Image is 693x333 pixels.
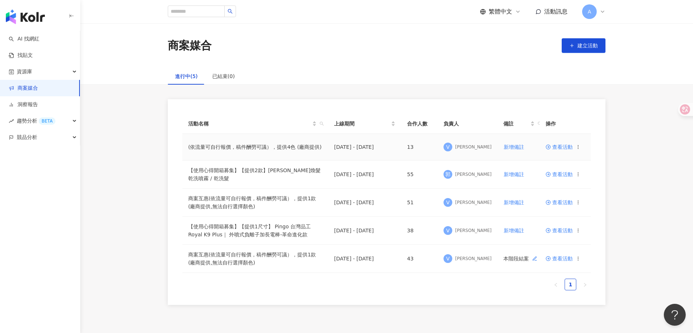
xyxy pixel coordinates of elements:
[546,200,573,205] a: 查看活動
[328,217,401,245] td: [DATE] - [DATE]
[503,140,524,154] button: 新增備註
[565,279,576,290] a: 1
[182,114,328,134] th: 活動名稱
[554,283,558,287] span: left
[401,245,438,273] td: 43
[503,167,524,182] button: 新增備註
[540,114,591,134] th: 操作
[504,228,524,233] span: 新增備註
[446,226,450,235] span: V
[445,170,450,178] span: 郭
[503,223,524,238] button: 新增備註
[6,9,45,24] img: logo
[562,38,605,53] button: 建立活動
[455,228,492,234] div: [PERSON_NAME]
[503,253,541,264] span: 本階段結案
[168,38,212,53] div: 商案媒合
[546,256,573,261] a: 查看活動
[175,72,198,80] div: 進行中(5)
[182,217,328,245] td: 【使用心得開箱募集】【提供1尺寸】 Pingo 台灣品工 Royal K9 Plus｜ 外噴式負離子加長電棒-革命進化款
[455,200,492,206] div: [PERSON_NAME]
[9,85,38,92] a: 商案媒合
[9,35,39,43] a: searchAI 找網紅
[182,134,328,160] td: (依流量可自行報價，稿件酬勞可議），提供4色 (廠商提供)
[318,118,325,129] span: search
[538,121,542,126] span: search
[446,255,450,263] span: V
[328,189,401,217] td: [DATE] - [DATE]
[664,304,686,326] iframe: Help Scout Beacon - Open
[328,134,401,160] td: [DATE] - [DATE]
[9,52,33,59] a: 找貼文
[550,279,562,290] button: left
[455,171,492,178] div: [PERSON_NAME]
[550,279,562,290] li: Previous Page
[446,143,450,151] span: V
[455,144,492,150] div: [PERSON_NAME]
[17,129,37,146] span: 競品分析
[182,160,328,189] td: 【使用心得開箱募集】【提供2款】[PERSON_NAME]煥髮乾洗噴霧 / 乾洗髮
[438,114,498,134] th: 負責人
[212,72,235,80] div: 已結束(0)
[17,63,32,80] span: 資源庫
[455,256,492,262] div: [PERSON_NAME]
[504,144,524,150] span: 新增備註
[17,113,55,129] span: 趨勢分析
[39,117,55,125] div: BETA
[503,120,529,128] span: 備註
[446,198,450,206] span: V
[544,8,568,15] span: 活動訊息
[579,279,591,290] button: right
[182,189,328,217] td: 商案互惠(依流量可自行報價，稿件酬勞可議），提供1款 (廠商提供,無法自行選擇顏色)
[328,114,401,134] th: 上線期間
[334,120,390,128] span: 上線期間
[9,119,14,124] span: rise
[546,172,573,177] a: 查看活動
[320,121,324,126] span: search
[401,114,438,134] th: 合作人數
[546,228,573,233] a: 查看活動
[401,134,438,160] td: 13
[489,8,512,16] span: 繁體中文
[504,200,524,205] span: 新增備註
[328,245,401,273] td: [DATE] - [DATE]
[328,160,401,189] td: [DATE] - [DATE]
[401,189,438,217] td: 51
[504,171,524,177] span: 新增備註
[546,144,573,150] a: 查看活動
[577,43,598,49] span: 建立活動
[228,9,233,14] span: search
[188,120,311,128] span: 活動名稱
[401,217,438,245] td: 38
[401,160,438,189] td: 55
[182,245,328,273] td: 商案互惠(依流量可自行報價，稿件酬勞可議），提供1款 (廠商提供,無法自行選擇顏色)
[498,114,546,134] th: 備註
[579,279,591,290] li: Next Page
[588,8,591,16] span: A
[9,101,38,108] a: 洞察報告
[503,195,524,210] button: 新增備註
[583,283,587,287] span: right
[536,118,543,129] span: search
